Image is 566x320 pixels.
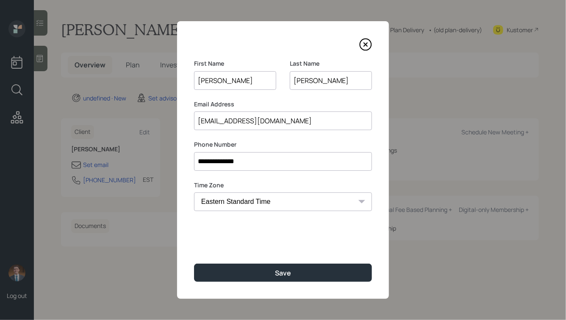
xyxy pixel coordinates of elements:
div: Save [275,268,291,278]
label: Phone Number [194,140,372,149]
button: Save [194,264,372,282]
label: Time Zone [194,181,372,189]
label: First Name [194,59,276,68]
label: Last Name [290,59,372,68]
label: Email Address [194,100,372,109]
